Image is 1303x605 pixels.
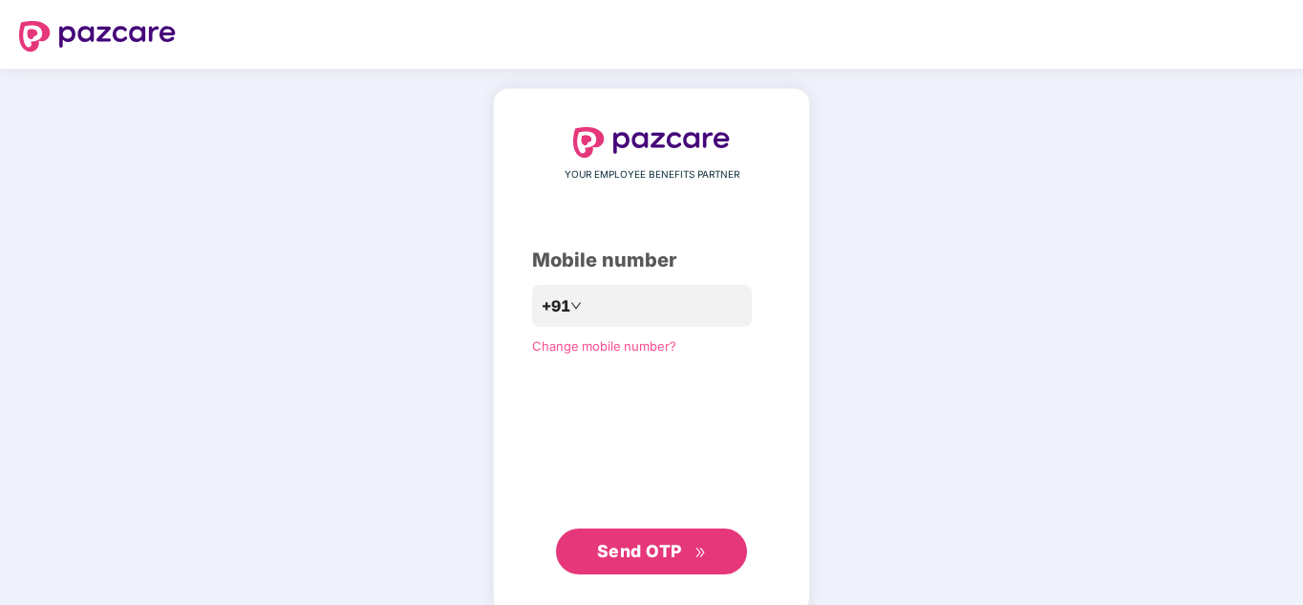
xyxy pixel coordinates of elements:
[694,547,707,559] span: double-right
[556,529,747,574] button: Send OTPdouble-right
[532,338,676,354] a: Change mobile number?
[19,21,176,52] img: logo
[532,246,771,275] div: Mobile number
[573,127,730,158] img: logo
[597,541,682,561] span: Send OTP
[570,300,582,312] span: down
[565,167,739,183] span: YOUR EMPLOYEE BENEFITS PARTNER
[542,294,570,318] span: +91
